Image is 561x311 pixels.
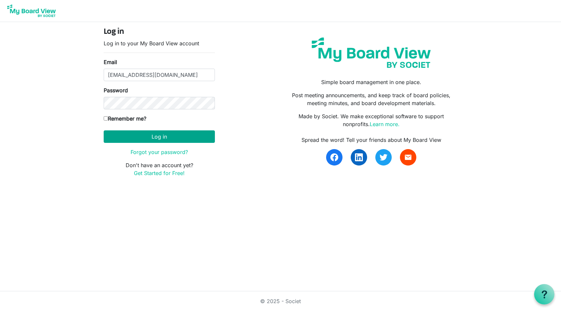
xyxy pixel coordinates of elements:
img: twitter.svg [380,153,387,161]
a: email [400,149,416,166]
p: Don't have an account yet? [104,161,215,177]
label: Remember me? [104,115,146,122]
a: Forgot your password? [131,149,188,155]
label: Email [104,58,117,66]
p: Post meeting announcements, and keep track of board policies, meeting minutes, and board developm... [285,91,457,107]
label: Password [104,86,128,94]
input: Remember me? [104,116,108,121]
img: facebook.svg [330,153,338,161]
button: Log in [104,130,215,143]
p: Made by Societ. We make exceptional software to support nonprofits. [285,112,457,128]
h4: Log in [104,27,215,37]
p: Log in to your My Board View account [104,39,215,47]
p: Simple board management in one place. [285,78,457,86]
a: Learn more. [370,121,400,127]
img: My Board View Logo [5,3,58,19]
img: linkedin.svg [355,153,363,161]
a: Get Started for Free! [134,170,185,176]
span: email [404,153,412,161]
a: © 2025 - Societ [260,298,301,304]
img: my-board-view-societ.svg [307,33,436,73]
div: Spread the word! Tell your friends about My Board View [285,136,457,144]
